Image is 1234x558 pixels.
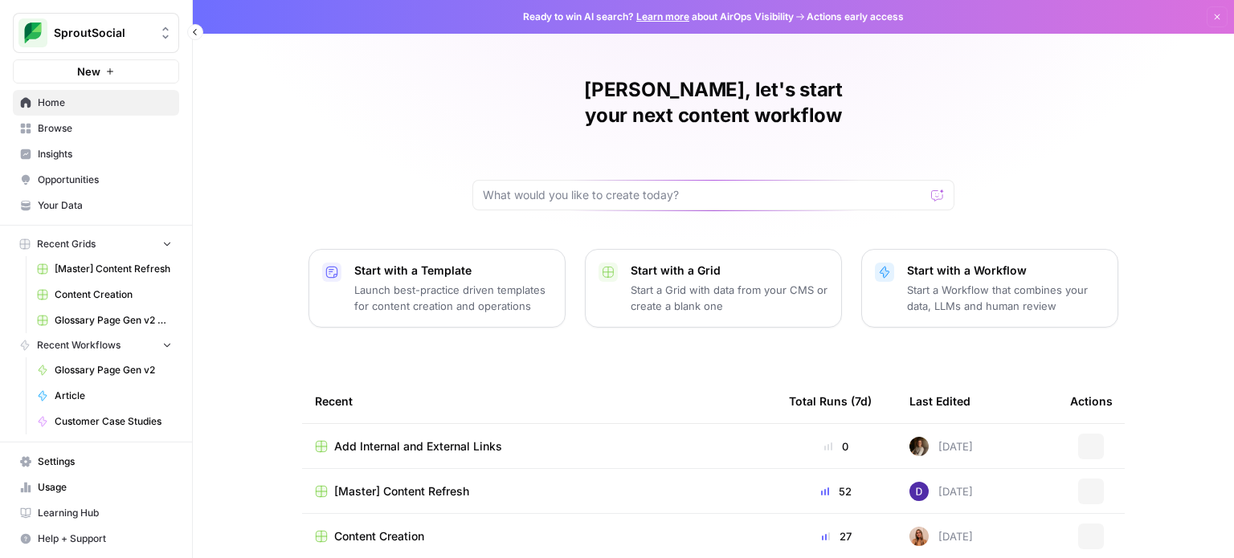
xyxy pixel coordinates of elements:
[631,282,828,314] p: Start a Grid with data from your CMS or create a blank one
[13,90,179,116] a: Home
[38,147,172,161] span: Insights
[54,25,151,41] span: SproutSocial
[30,383,179,409] a: Article
[523,10,794,24] span: Ready to win AI search? about AirOps Visibility
[789,528,884,544] div: 27
[334,483,469,499] span: [Master] Content Refresh
[308,249,566,328] button: Start with a TemplateLaunch best-practice driven templates for content creation and operations
[55,363,172,377] span: Glossary Page Gen v2
[38,121,172,136] span: Browse
[315,379,763,423] div: Recent
[30,256,179,282] a: [Master] Content Refresh
[909,437,973,456] div: [DATE]
[315,438,763,454] a: Add Internal and External Links
[472,77,954,128] h1: [PERSON_NAME], let's start your next content workflow
[37,338,121,352] span: Recent Workflows
[334,528,424,544] span: Content Creation
[909,527,973,546] div: [DATE]
[909,482,973,501] div: [DATE]
[18,18,47,47] img: SproutSocial Logo
[38,506,172,520] span: Learning Hub
[30,282,179,308] a: Content Creation
[861,249,1118,328] button: Start with a WorkflowStart a Workflow that combines your data, LLMs and human review
[789,379,872,423] div: Total Runs (7d)
[585,249,842,328] button: Start with a GridStart a Grid with data from your CMS or create a blank one
[315,528,763,544] a: Content Creation
[38,532,172,546] span: Help + Support
[909,527,929,546] img: 9hz2lcegcpfchxt6kxc228wn8t90
[13,116,179,141] a: Browse
[38,96,172,110] span: Home
[907,282,1105,314] p: Start a Workflow that combines your data, LLMs and human review
[55,414,172,429] span: Customer Case Studies
[789,483,884,499] div: 52
[55,262,172,276] span: [Master] Content Refresh
[789,438,884,454] div: 0
[13,167,179,193] a: Opportunities
[315,483,763,499] a: [Master] Content Refresh
[77,63,100,79] span: New
[13,13,179,53] button: Workspace: SproutSocial
[38,173,172,187] span: Opportunities
[38,198,172,213] span: Your Data
[909,482,929,501] img: ctchxvc0hm7oc3xxhxyge73qjuym
[13,232,179,256] button: Recent Grids
[334,438,502,454] span: Add Internal and External Links
[13,193,179,218] a: Your Data
[13,59,179,83] button: New
[13,141,179,167] a: Insights
[631,263,828,279] p: Start with a Grid
[55,313,172,328] span: Glossary Page Gen v2 Grid
[13,526,179,552] button: Help + Support
[30,308,179,333] a: Glossary Page Gen v2 Grid
[909,437,929,456] img: nidj78gyc87sxn50zbxy3eyugx9v
[1070,379,1113,423] div: Actions
[55,287,172,302] span: Content Creation
[907,263,1105,279] p: Start with a Workflow
[909,379,970,423] div: Last Edited
[38,454,172,469] span: Settings
[483,187,925,203] input: What would you like to create today?
[354,282,552,314] p: Launch best-practice driven templates for content creation and operations
[13,475,179,500] a: Usage
[807,10,904,24] span: Actions early access
[636,10,689,22] a: Learn more
[30,409,179,434] a: Customer Case Studies
[13,449,179,475] a: Settings
[30,357,179,383] a: Glossary Page Gen v2
[13,333,179,357] button: Recent Workflows
[13,500,179,526] a: Learning Hub
[38,480,172,495] span: Usage
[55,389,172,403] span: Article
[37,237,96,251] span: Recent Grids
[354,263,552,279] p: Start with a Template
